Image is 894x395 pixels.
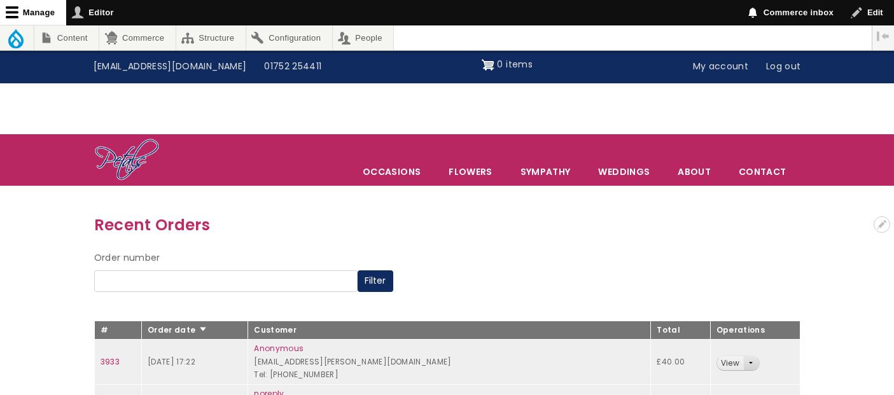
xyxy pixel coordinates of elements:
[34,25,99,50] a: Content
[482,55,533,75] a: Shopping cart 0 items
[507,158,584,185] a: Sympathy
[664,158,724,185] a: About
[101,356,120,367] a: 3933
[248,321,651,340] th: Customer
[176,25,246,50] a: Structure
[148,356,195,367] time: [DATE] 17:22
[333,25,394,50] a: People
[85,55,256,79] a: [EMAIL_ADDRESS][DOMAIN_NAME]
[99,25,175,50] a: Commerce
[874,216,890,233] button: Open configuration options
[725,158,799,185] a: Contact
[148,324,208,335] a: Order date
[717,356,743,371] a: View
[94,321,141,340] th: #
[349,158,434,185] span: Occasions
[254,343,304,354] a: Anonymous
[94,138,160,183] img: Home
[651,321,710,340] th: Total
[358,270,393,292] button: Filter
[585,158,663,185] span: Weddings
[497,58,532,71] span: 0 items
[435,158,505,185] a: Flowers
[651,340,710,385] td: £40.00
[872,25,894,47] button: Vertical orientation
[482,55,494,75] img: Shopping cart
[684,55,758,79] a: My account
[246,25,332,50] a: Configuration
[94,251,160,266] label: Order number
[710,321,800,340] th: Operations
[94,212,800,237] h3: Recent Orders
[255,55,330,79] a: 01752 254411
[757,55,809,79] a: Log out
[248,340,651,385] td: [EMAIL_ADDRESS][PERSON_NAME][DOMAIN_NAME] Tel: [PHONE_NUMBER]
